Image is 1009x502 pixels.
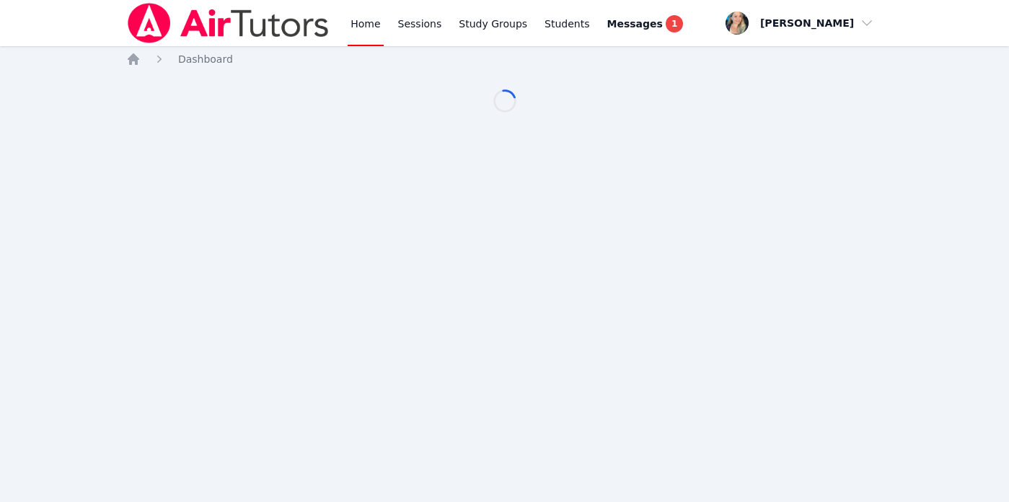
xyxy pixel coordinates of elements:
[607,17,663,31] span: Messages
[126,3,330,43] img: Air Tutors
[666,15,683,32] span: 1
[126,52,883,66] nav: Breadcrumb
[178,53,233,65] span: Dashboard
[178,52,233,66] a: Dashboard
